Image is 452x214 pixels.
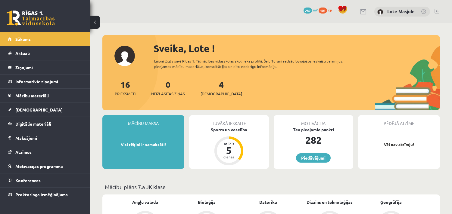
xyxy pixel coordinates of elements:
[15,149,32,155] span: Atzīmes
[189,127,269,166] a: Sports un veselība Atlicis 5 dienas
[313,8,318,12] span: mP
[154,58,357,69] div: Laipni lūgts savā Rīgas 1. Tālmācības vidusskolas skolnieka profilā. Šeit Tu vari redzēt tuvojošo...
[220,155,238,159] div: dienas
[198,199,216,205] a: Bioloģija
[220,142,238,145] div: Atlicis
[15,131,83,145] legend: Maksājumi
[304,8,312,14] span: 282
[8,145,83,159] a: Atzīmes
[15,75,83,88] legend: Informatīvie ziņojumi
[8,46,83,60] a: Aktuāli
[328,8,332,12] span: xp
[377,9,383,15] img: Lote Masjule
[15,60,83,74] legend: Ziņojumi
[8,117,83,131] a: Digitālie materiāli
[380,199,402,205] a: Ģeogrāfija
[358,115,440,127] div: Pēdējā atzīme
[115,79,136,97] a: 16Priekšmeti
[8,103,83,117] a: [DEMOGRAPHIC_DATA]
[8,75,83,88] a: Informatīvie ziņojumi
[201,91,242,97] span: [DEMOGRAPHIC_DATA]
[151,79,185,97] a: 0Neizlasītās ziņas
[15,93,49,98] span: Mācību materiāli
[319,8,335,12] a: 101 xp
[274,133,353,147] div: 282
[274,115,353,127] div: Motivācija
[15,164,63,169] span: Motivācijas programma
[154,41,440,56] div: Sveika, Lote !
[8,89,83,102] a: Mācību materiāli
[361,142,437,148] p: Vēl nav atzīmju!
[304,8,318,12] a: 282 mP
[15,36,31,42] span: Sākums
[8,159,83,173] a: Motivācijas programma
[259,199,277,205] a: Datorika
[8,131,83,145] a: Maksājumi
[151,91,185,97] span: Neizlasītās ziņas
[8,32,83,46] a: Sākums
[274,127,353,133] div: Tev pieejamie punkti
[15,107,63,112] span: [DEMOGRAPHIC_DATA]
[189,127,269,133] div: Sports un veselība
[132,199,158,205] a: Angļu valoda
[319,8,327,14] span: 101
[296,153,331,163] a: Piedāvājumi
[15,192,68,197] span: Proktoringa izmēģinājums
[7,11,55,26] a: Rīgas 1. Tālmācības vidusskola
[105,142,181,148] p: Visi rēķini ir samaksāti!
[105,183,438,191] p: Mācību plāns 7.a JK klase
[15,121,51,127] span: Digitālie materiāli
[387,8,415,14] a: Lote Masjule
[15,178,41,183] span: Konferences
[307,199,353,205] a: Dizains un tehnoloģijas
[220,145,238,155] div: 5
[15,50,30,56] span: Aktuāli
[8,60,83,74] a: Ziņojumi
[189,115,269,127] div: Tuvākā ieskaite
[102,115,184,127] div: Mācību maksa
[8,173,83,187] a: Konferences
[115,91,136,97] span: Priekšmeti
[201,79,242,97] a: 4[DEMOGRAPHIC_DATA]
[8,188,83,201] a: Proktoringa izmēģinājums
